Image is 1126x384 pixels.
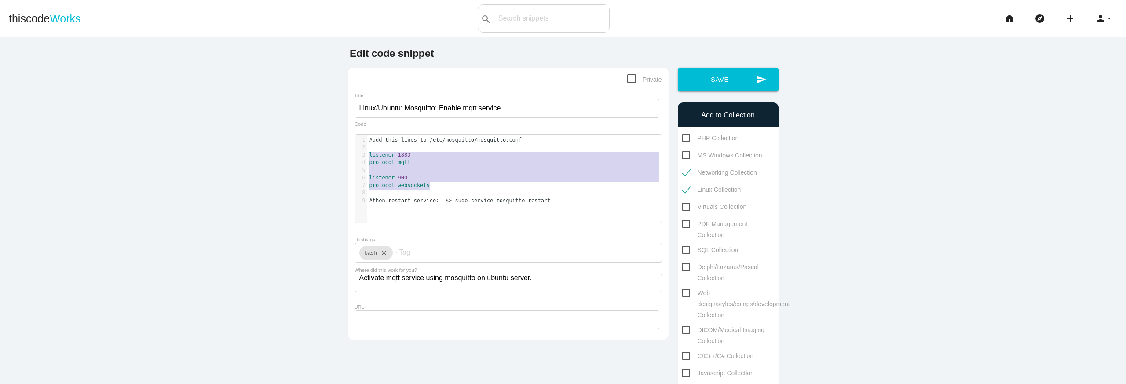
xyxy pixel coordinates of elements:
[355,93,364,98] label: Title
[478,5,494,32] button: search
[398,182,430,188] span: websockets
[359,246,393,260] div: bash
[682,201,747,212] span: Virtuals Collection
[1004,4,1015,33] i: home
[1035,4,1045,33] i: explore
[355,174,367,182] div: 6
[398,159,411,165] span: mqtt
[355,189,367,197] div: 8
[398,152,411,158] span: 1883
[682,111,774,119] h6: Add to Collection
[355,144,367,151] div: 2
[682,150,762,161] span: MS Windows Collection
[1095,4,1106,33] i: person
[369,182,395,188] span: protocol
[355,136,367,144] div: 1
[395,243,448,262] input: +Tag
[398,175,411,181] span: 9001
[682,219,774,230] span: PDF Management Collection
[355,159,367,166] div: 4
[355,267,417,273] label: Where did this work for you?
[481,5,491,33] i: search
[9,4,81,33] a: thiscodeWorks
[1106,4,1113,33] i: arrow_drop_down
[355,237,375,242] label: Hashtags
[369,159,395,165] span: protocol
[682,262,774,273] span: Delphi/Lazarus/Pascal Collection
[369,152,395,158] span: listener
[682,167,757,178] span: Networking Collection
[355,197,367,205] div: 9
[757,68,766,91] i: send
[682,325,774,336] span: DICOM/Medical Imaging Collection
[682,368,754,379] span: Javascript Collection
[355,151,367,159] div: 3
[494,9,609,28] input: Search snippets
[369,197,551,204] span: #then restart service: $> sudo service mosquitto restart
[682,288,790,299] span: Web design/styles/comps/development Collection
[627,74,662,85] span: Private
[355,274,662,292] textarea: Activate mqtt service using mosquitto on ubuntu server.
[1065,4,1075,33] i: add
[369,137,522,143] span: #add this lines to /etc/mosquitto/mosquitto.conf
[678,68,779,91] button: sendSave
[355,167,367,174] div: 5
[682,245,738,256] span: SQL Collection
[369,175,395,181] span: listener
[355,182,367,189] div: 7
[377,246,388,260] i: close
[355,304,364,310] label: URL
[682,133,739,144] span: PHP Collection
[350,48,434,59] b: Edit code snippet
[682,351,754,362] span: C/C++/C# Collection
[682,184,741,195] span: Linux Collection
[50,12,80,25] span: Works
[355,121,366,127] label: Code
